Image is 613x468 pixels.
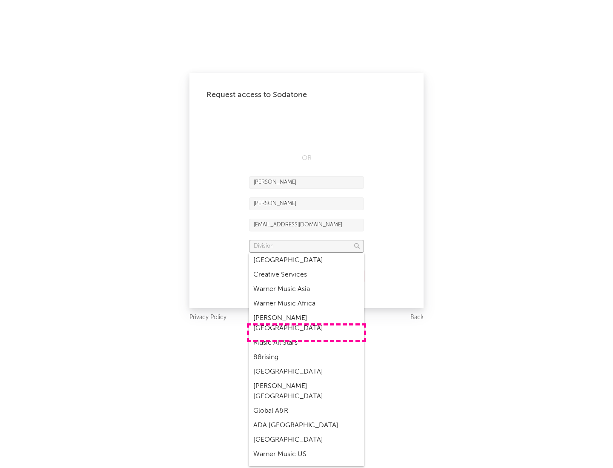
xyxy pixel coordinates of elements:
[410,312,424,323] a: Back
[249,297,364,311] div: Warner Music Africa
[249,418,364,433] div: ADA [GEOGRAPHIC_DATA]
[249,379,364,404] div: [PERSON_NAME] [GEOGRAPHIC_DATA]
[249,268,364,282] div: Creative Services
[249,240,364,253] input: Division
[249,153,364,163] div: OR
[249,282,364,297] div: Warner Music Asia
[249,311,364,336] div: [PERSON_NAME] [GEOGRAPHIC_DATA]
[249,404,364,418] div: Global A&R
[249,219,364,231] input: Email
[249,350,364,365] div: 88rising
[249,176,364,189] input: First Name
[206,90,407,100] div: Request access to Sodatone
[189,312,226,323] a: Privacy Policy
[249,433,364,447] div: [GEOGRAPHIC_DATA]
[249,365,364,379] div: [GEOGRAPHIC_DATA]
[249,253,364,268] div: [GEOGRAPHIC_DATA]
[249,447,364,462] div: Warner Music US
[249,336,364,350] div: Music All Stars
[249,197,364,210] input: Last Name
